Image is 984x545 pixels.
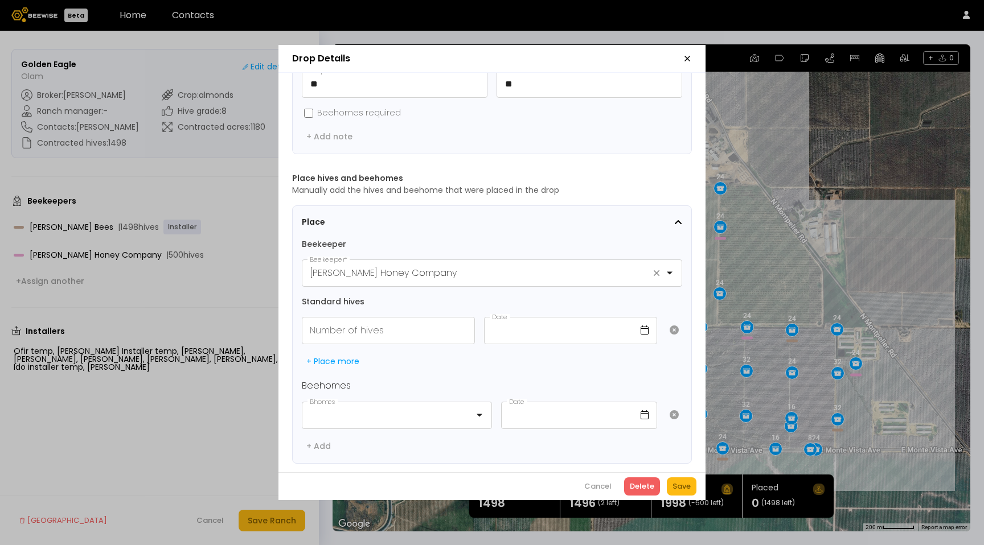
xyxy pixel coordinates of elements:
[673,481,691,492] div: Save
[302,129,357,144] button: + Add note
[624,477,660,496] button: Delete
[630,481,654,492] div: Delete
[302,296,682,308] h4: Standard hives
[579,477,617,496] button: Cancel
[302,378,682,393] h4: Beehomes
[302,238,682,250] h4: Beekeeper
[292,54,350,63] h2: Drop Details
[306,441,331,451] div: + Add
[302,216,444,228] span: Place
[292,172,692,184] h3: Place hives and beehomes
[667,477,696,496] button: Save
[306,356,359,366] div: + Place more
[317,107,401,119] label: Beehomes required
[306,131,352,142] div: + Add note
[292,184,692,196] p: Manually add the hives and beehome that were placed in the drop
[302,438,335,454] button: + Add
[584,481,612,492] div: Cancel
[302,216,674,228] div: Place
[302,353,364,369] button: + Place more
